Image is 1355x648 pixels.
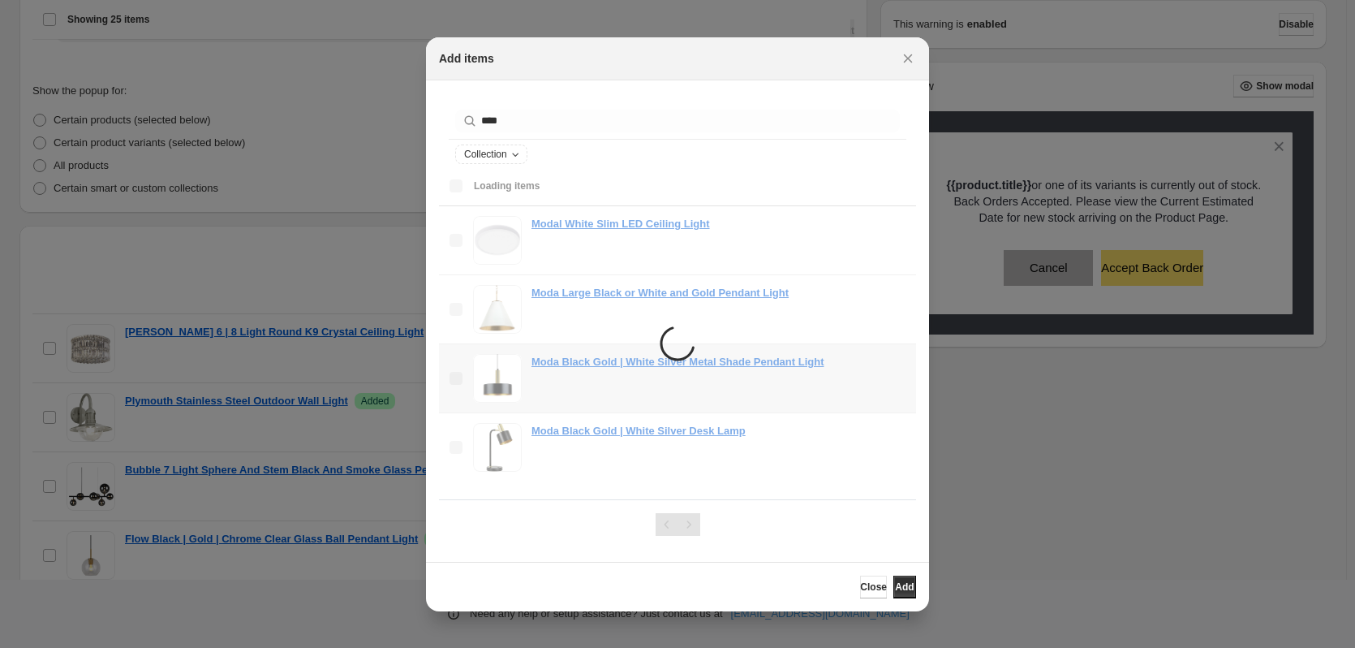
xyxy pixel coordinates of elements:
[439,50,494,67] h2: Add items
[656,513,700,536] nav: Pagination
[860,581,887,594] span: Close
[860,576,887,598] button: Close
[456,145,527,163] button: Collection
[897,47,919,70] button: Close
[893,576,916,598] button: Add
[895,581,914,594] span: Add
[464,148,507,161] span: Collection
